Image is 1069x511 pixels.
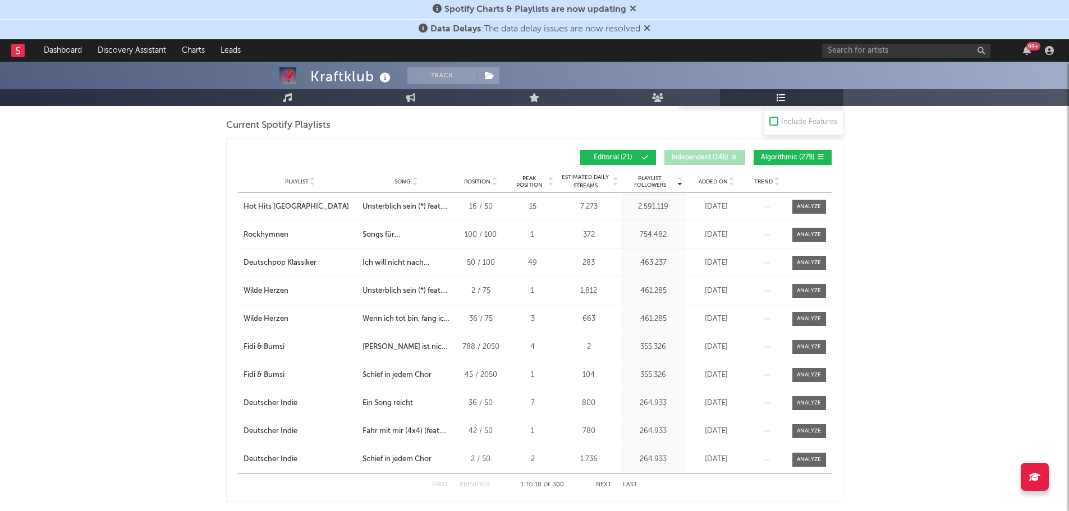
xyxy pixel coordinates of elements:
input: Search for artists [822,44,990,58]
div: Hot Hits [GEOGRAPHIC_DATA] [244,201,349,213]
button: Track [407,67,478,84]
div: [DATE] [689,286,745,297]
button: Editorial(21) [580,150,656,165]
span: Data Delays [430,25,481,34]
a: Charts [174,39,213,62]
button: Algorithmic(279) [754,150,832,165]
div: Unsterblich sein (*) feat. Domiziana [363,201,450,213]
div: 49 [512,257,554,269]
span: of [544,482,550,487]
div: [PERSON_NAME] ist nicht [GEOGRAPHIC_DATA] [363,342,450,353]
div: Fidi & Bumsi [244,342,285,353]
span: Peak Position [512,175,547,188]
a: Discovery Assistant [90,39,174,62]
div: 1.812 [559,286,618,297]
div: Deutscher Indie [244,454,297,465]
span: Added On [699,178,728,185]
div: Fidi & Bumsi [244,370,285,381]
div: [DATE] [689,398,745,409]
div: 283 [559,257,618,269]
a: Fidi & Bumsi [244,370,357,381]
button: Next [596,482,612,488]
div: 788 / 2050 [456,342,506,353]
div: Wenn ich tot bin, fang ich wieder an [363,314,450,325]
div: 1 10 300 [512,478,574,492]
a: Hot Hits [GEOGRAPHIC_DATA] [244,201,357,213]
button: 99+ [1023,46,1031,55]
div: [DATE] [689,426,745,437]
div: 2 / 75 [456,286,506,297]
div: 7 [512,398,554,409]
a: Dashboard [36,39,90,62]
div: 99 + [1026,42,1040,50]
div: 36 / 75 [456,314,506,325]
span: Editorial ( 21 ) [588,154,639,161]
div: Wilde Herzen [244,286,288,297]
div: 1 [512,426,554,437]
div: Deutschpop Klassiker [244,257,316,269]
div: 50 / 100 [456,257,506,269]
a: Fidi & Bumsi [244,342,357,353]
div: Schief in jedem Chor [363,370,432,381]
div: Deutscher Indie [244,426,297,437]
a: Wilde Herzen [244,314,357,325]
span: Playlist Followers [624,175,676,188]
a: Deutscher Indie [244,454,357,465]
span: Dismiss [630,5,636,14]
div: 1 [512,370,554,381]
div: 1 [512,286,554,297]
div: 463.237 [624,257,683,269]
div: 100 / 100 [456,229,506,241]
div: 2 [559,342,618,353]
span: Current Spotify Playlists [226,119,331,132]
div: 45 / 2050 [456,370,506,381]
div: 3 [512,314,554,325]
div: 780 [559,426,618,437]
div: 355.326 [624,342,683,353]
div: Kraftklub [310,67,393,86]
div: Rockhymnen [244,229,288,241]
span: Playlist [285,178,309,185]
div: [DATE] [689,454,745,465]
span: Independent ( 146 ) [672,154,728,161]
div: 16 / 50 [456,201,506,213]
span: Dismiss [644,25,650,34]
div: [DATE] [689,257,745,269]
span: Song [394,178,411,185]
span: Algorithmic ( 279 ) [761,154,815,161]
div: 355.326 [624,370,683,381]
div: Fahr mit mir (4x4) (feat. [PERSON_NAME]) [363,426,450,437]
div: 4 [512,342,554,353]
div: 461.285 [624,314,683,325]
button: Independent(146) [664,150,745,165]
span: to [526,482,533,487]
div: [DATE] [689,370,745,381]
div: 2 / 50 [456,454,506,465]
div: 104 [559,370,618,381]
div: [DATE] [689,201,745,213]
div: [DATE] [689,229,745,241]
div: [DATE] [689,342,745,353]
a: Rockhymnen [244,229,357,241]
button: First [432,482,448,488]
div: Deutscher Indie [244,398,297,409]
div: 800 [559,398,618,409]
a: Deutscher Indie [244,398,357,409]
div: Ich will nicht nach [GEOGRAPHIC_DATA] [363,257,450,269]
div: 2 [512,454,554,465]
div: 372 [559,229,618,241]
div: Schief in jedem Chor [363,454,432,465]
div: 7.273 [559,201,618,213]
div: Include Features [781,116,837,129]
span: Estimated Daily Streams [559,173,612,190]
div: 2.591.119 [624,201,683,213]
div: 754.482 [624,229,683,241]
span: Trend [754,178,773,185]
a: Deutscher Indie [244,426,357,437]
div: Wilde Herzen [244,314,288,325]
div: 42 / 50 [456,426,506,437]
div: 15 [512,201,554,213]
a: Deutschpop Klassiker [244,257,357,269]
button: Last [623,482,637,488]
div: 1 [512,229,554,241]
